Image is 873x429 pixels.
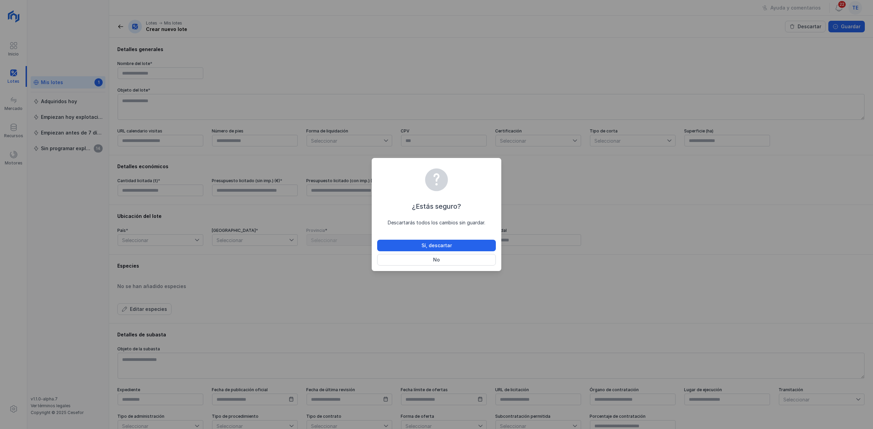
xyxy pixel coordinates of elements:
[377,219,496,226] div: Descartarás todos los cambios sin guardar.
[433,256,440,263] div: No
[377,254,496,266] button: No
[377,202,496,211] div: ¿Estás seguro?
[377,240,496,251] button: Sí, descartar
[421,242,452,249] div: Sí, descartar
